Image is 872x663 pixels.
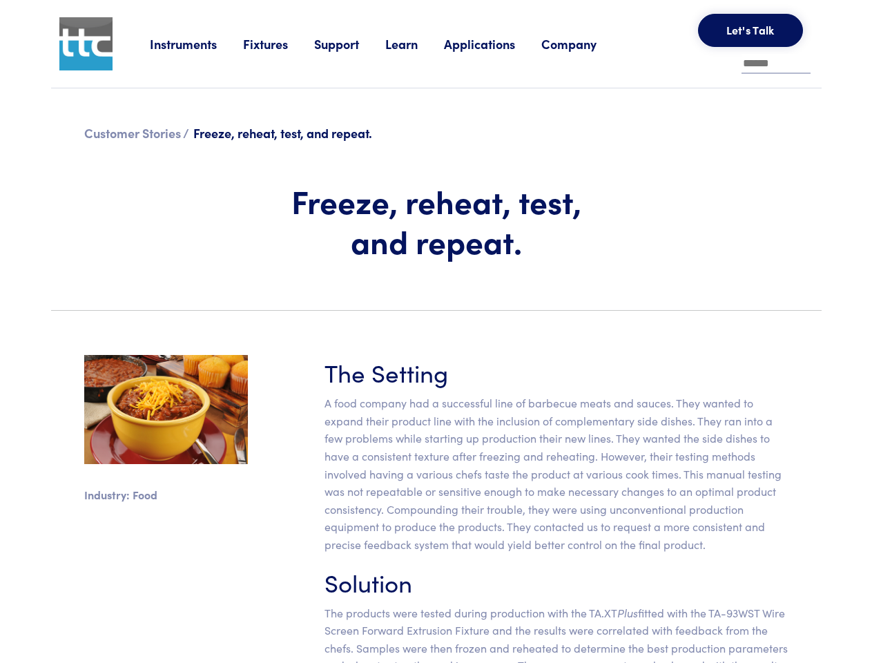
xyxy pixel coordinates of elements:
span: Freeze, reheat, test, and repeat. [193,124,372,142]
p: Industry: Food [84,486,248,504]
a: Fixtures [243,35,314,52]
img: sidedishes.jpg [84,355,248,464]
a: Customer Stories / [84,124,189,142]
a: Support [314,35,385,52]
a: Instruments [150,35,243,52]
a: Company [541,35,623,52]
h1: Freeze, reheat, test, and repeat. [264,181,608,260]
button: Let's Talk [698,14,803,47]
a: Learn [385,35,444,52]
img: ttc_logo_1x1_v1.0.png [59,17,113,70]
a: Applications [444,35,541,52]
h3: Solution [324,565,788,599]
h3: The Setting [324,355,788,389]
em: Plus [617,605,638,620]
p: A food company had a successful line of barbecue meats and sauces. They wanted to expand their pr... [324,394,788,553]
